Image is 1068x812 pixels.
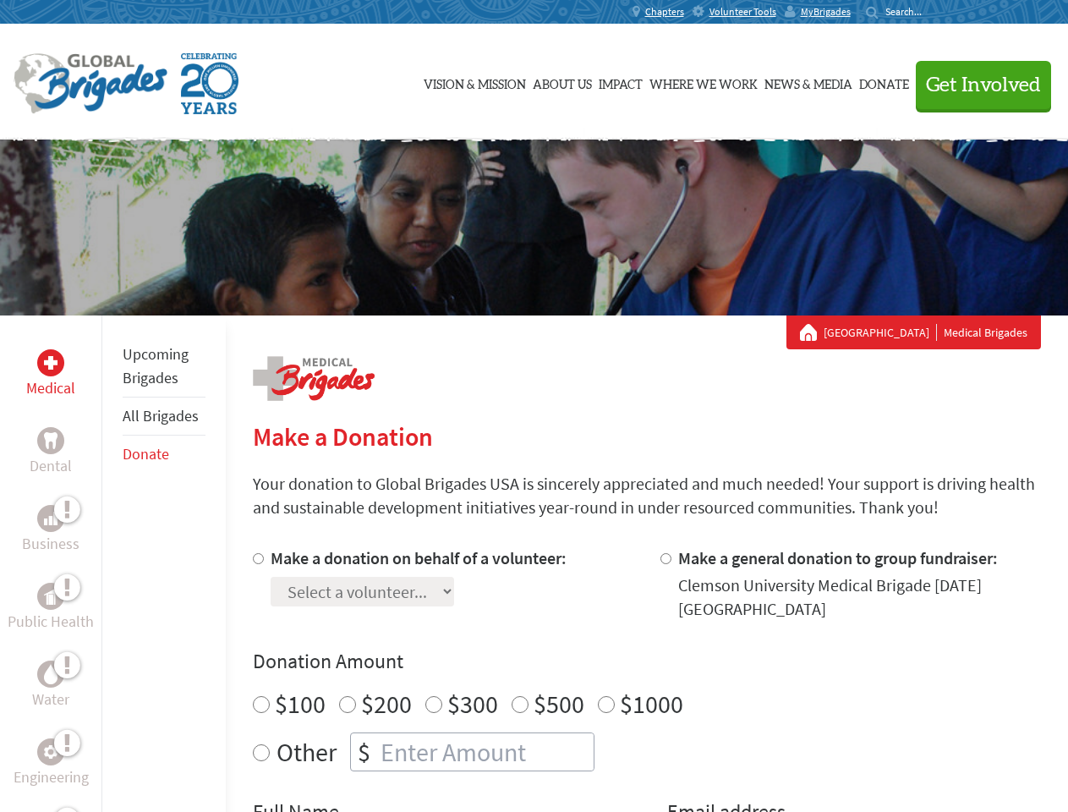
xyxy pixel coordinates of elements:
a: Impact [599,40,643,124]
img: Engineering [44,745,58,759]
button: Get Involved [916,61,1051,109]
a: WaterWater [32,661,69,711]
img: Dental [44,432,58,448]
label: $300 [447,688,498,720]
a: DentalDental [30,427,72,478]
a: All Brigades [123,406,199,425]
label: $100 [275,688,326,720]
img: Global Brigades Celebrating 20 Years [181,53,238,114]
li: Donate [123,436,205,473]
span: Get Involved [926,75,1041,96]
img: Medical [44,356,58,370]
p: Public Health [8,610,94,634]
p: Your donation to Global Brigades USA is sincerely appreciated and much needed! Your support is dr... [253,472,1041,519]
h2: Make a Donation [253,421,1041,452]
p: Dental [30,454,72,478]
p: Engineering [14,765,89,789]
div: Water [37,661,64,688]
label: Other [277,732,337,771]
a: Where We Work [649,40,758,124]
img: Global Brigades Logo [14,53,167,114]
a: [GEOGRAPHIC_DATA] [824,324,937,341]
input: Search... [885,5,934,18]
a: Donate [859,40,909,124]
span: MyBrigades [801,5,851,19]
a: About Us [533,40,592,124]
div: Business [37,505,64,532]
img: Water [44,664,58,683]
li: Upcoming Brigades [123,336,205,398]
label: $1000 [620,688,683,720]
div: Engineering [37,738,64,765]
a: Upcoming Brigades [123,344,189,387]
img: Business [44,512,58,525]
span: Chapters [645,5,684,19]
div: Public Health [37,583,64,610]
a: Vision & Mission [424,40,526,124]
label: Make a donation on behalf of a volunteer: [271,547,567,568]
p: Business [22,532,79,556]
a: MedicalMedical [26,349,75,400]
p: Water [32,688,69,711]
p: Medical [26,376,75,400]
label: $500 [534,688,584,720]
a: Donate [123,444,169,464]
div: Clemson University Medical Brigade [DATE] [GEOGRAPHIC_DATA] [678,573,1041,621]
label: $200 [361,688,412,720]
img: Public Health [44,588,58,605]
a: BusinessBusiness [22,505,79,556]
div: Medical [37,349,64,376]
a: Public HealthPublic Health [8,583,94,634]
a: EngineeringEngineering [14,738,89,789]
div: Dental [37,427,64,454]
span: Volunteer Tools [709,5,776,19]
div: $ [351,733,377,771]
img: logo-medical.png [253,356,375,401]
div: Medical Brigades [800,324,1027,341]
input: Enter Amount [377,733,594,771]
label: Make a general donation to group fundraiser: [678,547,998,568]
h4: Donation Amount [253,648,1041,675]
li: All Brigades [123,398,205,436]
a: News & Media [764,40,852,124]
